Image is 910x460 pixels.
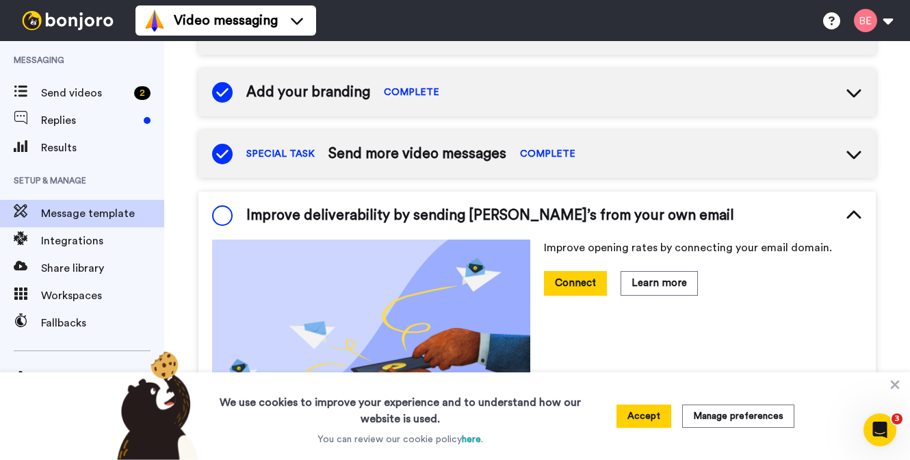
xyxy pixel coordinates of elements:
[616,405,671,428] button: Accept
[212,240,530,419] img: dd6c8a9f1ed48e0e95fda52f1ebb0ebe.png
[144,10,166,31] img: vm-color.svg
[41,205,164,222] span: Message template
[317,433,483,446] p: You can review our cookie policy .
[41,260,164,277] span: Share library
[621,271,698,295] button: Learn more
[41,140,164,156] span: Results
[520,147,575,161] span: COMPLETE
[682,405,794,428] button: Manage preferences
[16,11,119,30] img: bj-logo-header-white.svg
[41,287,164,304] span: Workspaces
[105,350,206,460] img: bear-with-cookie.png
[41,85,129,101] span: Send videos
[246,205,734,226] span: Improve deliverability by sending [PERSON_NAME]’s from your own email
[246,82,370,103] span: Add your branding
[328,144,506,164] span: Send more video messages
[462,435,481,444] a: here
[384,86,439,99] span: COMPLETE
[174,11,278,30] span: Video messaging
[544,240,862,256] p: Improve opening rates by connecting your email domain.
[41,233,164,249] span: Integrations
[892,413,902,424] span: 3
[41,112,138,129] span: Replies
[206,386,595,427] h3: We use cookies to improve your experience and to understand how our website is used.
[41,315,164,331] span: Fallbacks
[246,147,315,161] span: SPECIAL TASK
[134,86,151,100] div: 2
[863,413,896,446] iframe: Intercom live chat
[41,370,164,387] span: Settings
[544,271,607,295] button: Connect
